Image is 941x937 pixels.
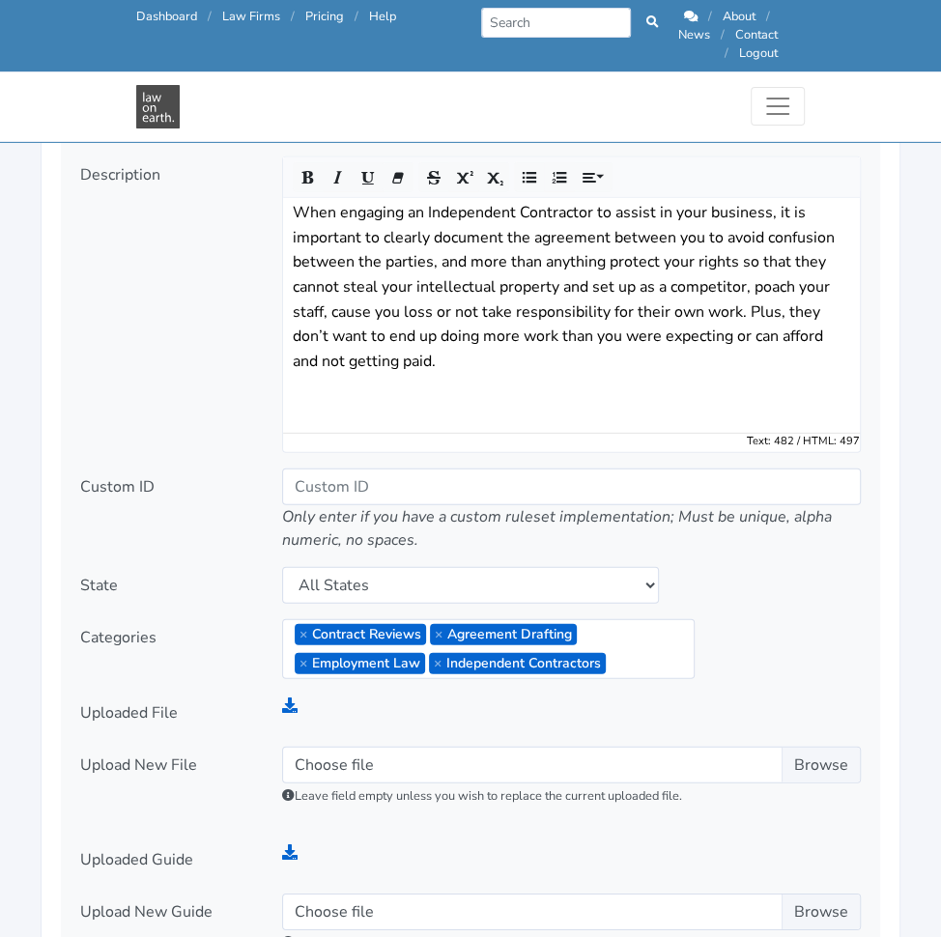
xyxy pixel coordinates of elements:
[291,8,295,25] span: /
[293,201,850,399] p: When engaging an Independent Contractor to assist in your business, it is important to clearly do...
[430,624,577,645] li: Agreement Drafting
[67,156,269,453] div: Description
[136,8,197,25] a: Dashboard
[369,8,396,25] a: Help
[222,8,280,25] a: Law Firms
[67,468,269,552] div: Custom ID
[67,695,269,731] div: Uploaded File
[739,44,778,62] a: Logout
[282,468,861,505] input: Custom ID
[282,787,682,805] small: Leave field empty unless you wish to replace the current uploaded file.
[323,162,354,192] button: Italic (CTRL+I)
[766,8,770,25] span: /
[448,162,479,192] button: Superscript
[478,162,509,192] button: Subscript
[383,162,413,192] button: Remove Font Style (CTRL+\)
[708,8,712,25] span: /
[747,434,860,449] small: Text: 482 / HTML: 497
[295,653,425,674] li: Employment Law
[208,8,212,25] span: /
[751,87,805,126] button: Toggle navigation
[299,653,307,674] span: ×
[67,567,269,604] div: State
[723,8,756,25] a: About
[678,26,710,43] a: News
[293,162,324,192] button: Bold (CTRL+B)
[429,653,606,674] li: Independent Contractors
[67,619,269,679] div: Categories
[305,8,344,25] a: Pricing
[295,624,426,645] li: Contract Reviews
[434,653,442,674] span: ×
[299,624,307,645] span: ×
[574,162,613,192] button: Paragraph
[67,841,269,878] div: Uploaded Guide
[418,162,449,192] button: Strikethrough (CTRL+SHIFT+S)
[67,747,269,826] div: Upload New File
[355,8,358,25] span: /
[514,162,545,192] button: Unordered list (CTRL+SHIFT+NUM7)
[481,8,631,38] input: Search
[725,44,728,62] span: /
[435,624,442,645] span: ×
[136,85,180,128] img: Law On Earth
[282,506,832,551] em: Only enter if you have a custom ruleset implementation; Must be unique, alpha numeric, no spaces.
[353,162,384,192] button: Underline (CTRL+U)
[721,26,725,43] span: /
[735,26,778,43] a: Contact
[544,162,575,192] button: Ordered list (CTRL+SHIFT+NUM8)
